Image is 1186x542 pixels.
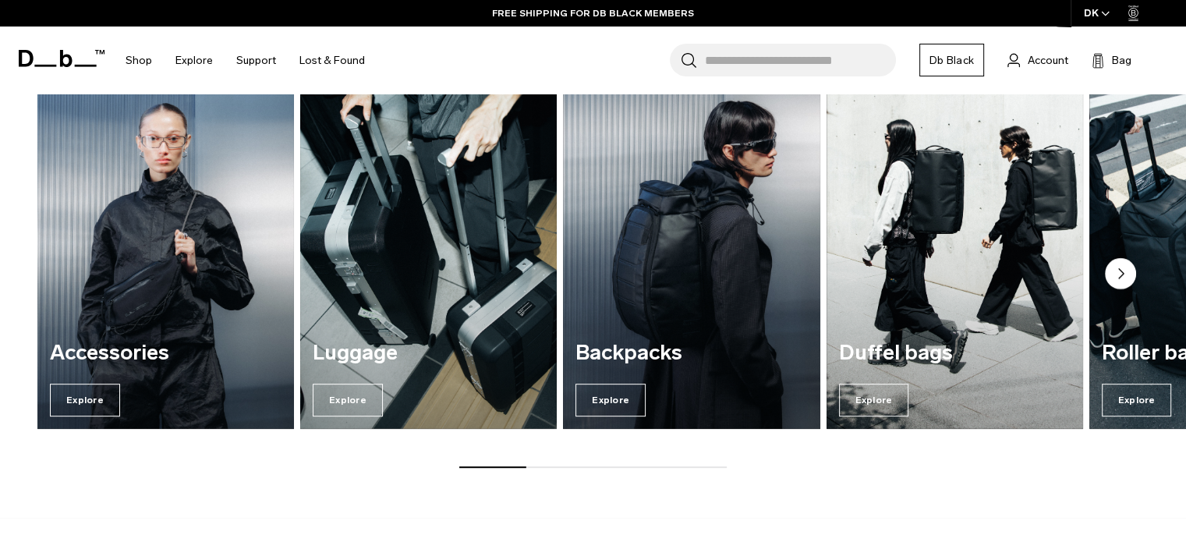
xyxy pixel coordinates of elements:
[1028,52,1068,69] span: Account
[114,27,377,94] nav: Main Navigation
[50,384,120,416] span: Explore
[492,6,694,20] a: FREE SHIPPING FOR DB BLACK MEMBERS
[1112,52,1131,69] span: Bag
[1092,51,1131,69] button: Bag
[575,342,807,365] h3: Backpacks
[50,342,281,365] h3: Accessories
[827,83,1083,429] div: 4 / 7
[37,83,294,429] div: 1 / 7
[919,44,984,76] a: Db Black
[575,384,646,416] span: Explore
[827,83,1083,429] a: Duffel bags Explore
[839,384,909,416] span: Explore
[37,83,294,429] a: Accessories Explore
[1102,384,1172,416] span: Explore
[839,342,1071,365] h3: Duffel bags
[300,83,557,429] div: 2 / 7
[313,384,383,416] span: Explore
[1007,51,1068,69] a: Account
[563,83,820,429] div: 3 / 7
[300,83,557,429] a: Luggage Explore
[1105,257,1136,292] button: Next slide
[563,83,820,429] a: Backpacks Explore
[299,33,365,88] a: Lost & Found
[126,33,152,88] a: Shop
[313,342,544,365] h3: Luggage
[236,33,276,88] a: Support
[175,33,213,88] a: Explore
